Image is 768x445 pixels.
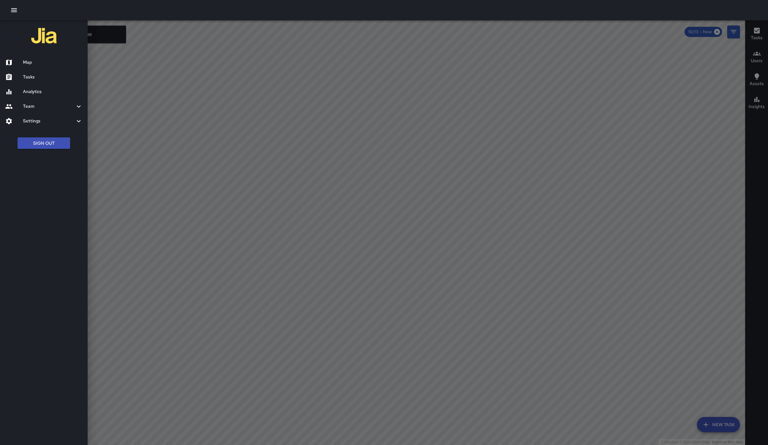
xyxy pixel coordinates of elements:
[23,74,83,81] h6: Tasks
[18,137,70,149] button: Sign Out
[31,23,57,48] img: jia-logo
[23,118,75,125] h6: Settings
[23,59,83,66] h6: Map
[23,103,75,110] h6: Team
[23,88,83,95] h6: Analytics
